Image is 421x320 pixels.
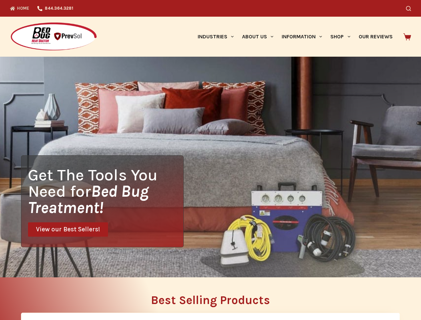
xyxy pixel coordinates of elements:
img: Prevsol/Bed Bug Heat Doctor [10,22,97,52]
a: Industries [193,17,238,57]
a: Shop [326,17,354,57]
a: Our Reviews [354,17,397,57]
i: Bed Bug Treatment! [28,182,149,217]
h1: Get The Tools You Need for [28,167,183,216]
button: Search [406,6,411,11]
span: View our Best Sellers! [36,226,100,233]
a: View our Best Sellers! [28,222,108,237]
nav: Primary [193,17,397,57]
a: Information [278,17,326,57]
h2: Best Selling Products [21,294,400,306]
a: About Us [238,17,277,57]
